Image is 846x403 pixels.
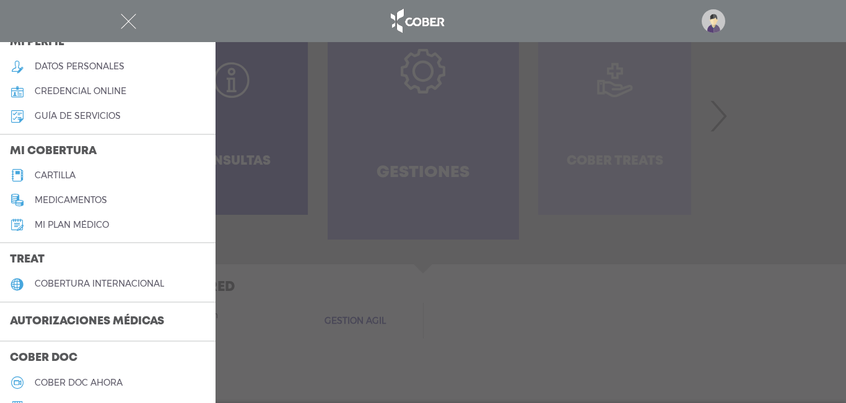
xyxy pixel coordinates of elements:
h5: cobertura internacional [35,279,164,289]
h5: guía de servicios [35,111,121,121]
img: Cober_menu-close-white.svg [121,14,136,29]
img: logo_cober_home-white.png [384,6,449,36]
h5: cartilla [35,170,76,181]
img: profile-placeholder.svg [702,9,725,33]
h5: Mi plan médico [35,220,109,230]
h5: datos personales [35,61,124,72]
h5: credencial online [35,86,126,97]
h5: medicamentos [35,195,107,206]
h5: Cober doc ahora [35,378,123,388]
